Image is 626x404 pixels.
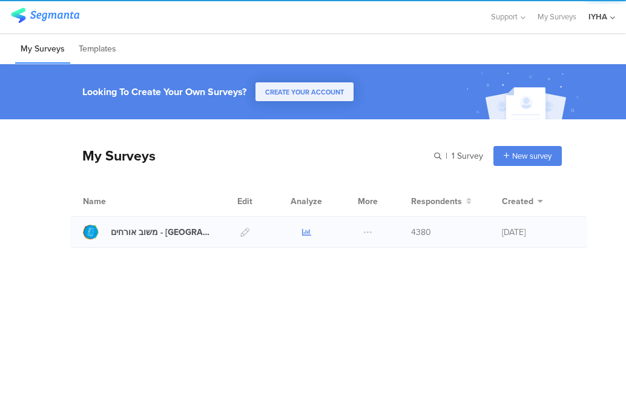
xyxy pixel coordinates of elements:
[355,186,381,216] div: More
[491,11,518,22] span: Support
[15,35,70,64] li: My Surveys
[111,226,214,239] div: משוב אורחים - בית שאן
[502,195,533,208] span: Created
[11,8,79,23] img: segmanta logo
[73,35,122,64] li: Templates
[502,226,575,239] div: [DATE]
[411,226,431,239] span: 4380
[588,11,607,22] div: IYHA
[512,150,552,162] span: New survey
[83,224,214,240] a: משוב אורחים - [GEOGRAPHIC_DATA]
[411,195,462,208] span: Respondents
[265,87,344,97] span: CREATE YOUR ACCOUNT
[502,195,543,208] button: Created
[70,145,156,166] div: My Surveys
[462,68,587,123] img: create_account_image.svg
[411,195,472,208] button: Respondents
[232,186,258,216] div: Edit
[288,186,325,216] div: Analyze
[255,82,354,101] button: CREATE YOUR ACCOUNT
[444,150,449,162] span: |
[452,150,483,162] span: 1 Survey
[83,195,156,208] div: Name
[82,85,246,99] div: Looking To Create Your Own Surveys?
